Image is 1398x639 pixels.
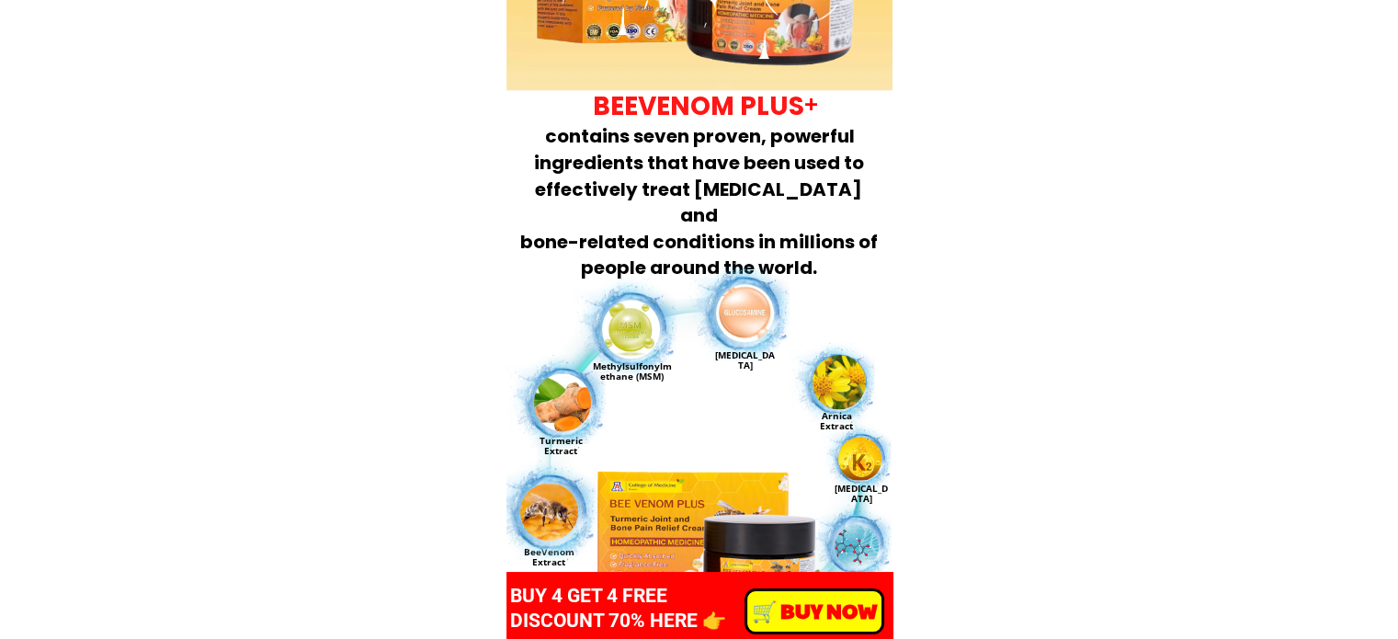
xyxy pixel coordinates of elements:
h3: Turmeric Extract [534,436,588,456]
span: contains seven proven, powerful ingredients that have been used to effectively treat [MEDICAL_DAT... [520,123,878,280]
h3: BUY 4 GET 4 FREE DISCOUNT 70% HERE 👉 [510,584,789,634]
h3: + [804,88,835,120]
h3: Methylsulfonylmethane (MSM) [591,361,674,382]
span: BEEVENOM PLUS [593,88,804,124]
h3: [MEDICAL_DATA] [715,350,776,371]
p: ️🛒 BUY NOW [747,591,882,632]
